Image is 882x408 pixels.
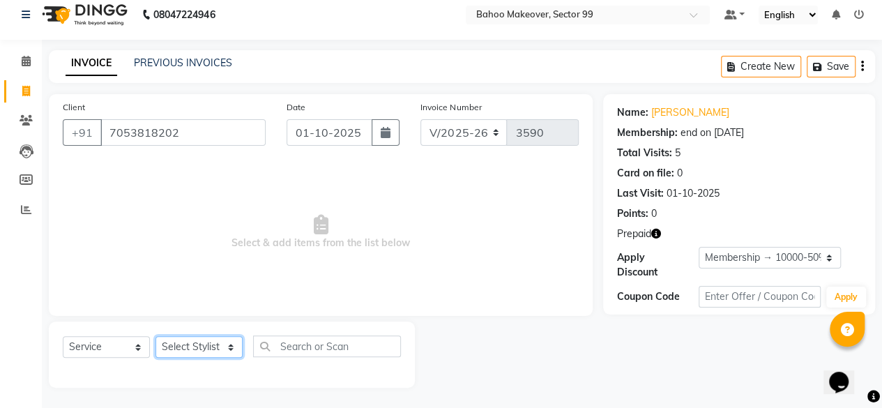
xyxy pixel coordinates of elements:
[134,56,232,69] a: PREVIOUS INVOICES
[63,101,85,114] label: Client
[680,126,744,140] div: end on [DATE]
[287,101,305,114] label: Date
[617,126,678,140] div: Membership:
[66,51,117,76] a: INVOICE
[617,146,672,160] div: Total Visits:
[675,146,680,160] div: 5
[823,352,868,394] iframe: chat widget
[63,163,579,302] span: Select & add items from the list below
[826,287,866,308] button: Apply
[617,166,674,181] div: Card on file:
[253,335,401,357] input: Search or Scan
[617,250,699,280] div: Apply Discount
[617,105,648,120] div: Name:
[100,119,266,146] input: Search by Name/Mobile/Email/Code
[721,56,801,77] button: Create New
[617,289,699,304] div: Coupon Code
[651,105,729,120] a: [PERSON_NAME]
[699,286,821,308] input: Enter Offer / Coupon Code
[617,186,664,201] div: Last Visit:
[651,206,657,221] div: 0
[617,227,651,241] span: Prepaid
[63,119,102,146] button: +91
[667,186,720,201] div: 01-10-2025
[677,166,683,181] div: 0
[807,56,856,77] button: Save
[420,101,481,114] label: Invoice Number
[617,206,648,221] div: Points:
